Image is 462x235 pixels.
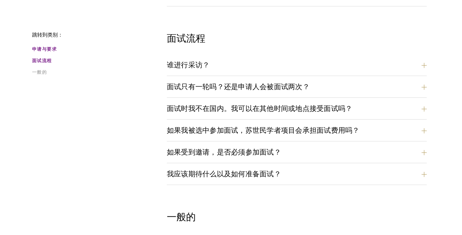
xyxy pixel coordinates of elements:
[167,58,427,72] button: 谁进行采访？
[32,46,57,53] font: 申请与要求
[167,101,427,116] button: 面试时我不在国内。我可以在其他时间或地点接受面试吗？
[32,57,163,64] a: 面试流程
[167,211,196,223] font: 一般的
[32,69,47,76] font: 一般的
[32,46,163,53] a: 申请与要求
[167,123,427,138] button: 如果我被选中参加面试，苏世民学者项目会承担面试费用吗？
[167,103,352,114] font: 面试时我不在国内。我可以在其他时间或地点接受面试吗？
[167,32,205,45] font: 面试流程
[167,147,281,157] font: 如果受到邀请，是否必须参加面试？
[167,81,310,92] font: 面试只有一轮吗？还是申请人会被面试两次？
[167,80,427,94] button: 面试只有一轮吗？还是申请人会被面试两次？
[167,125,360,136] font: 如果我被选中参加面试，苏世民学者项目会承担面试费用吗？
[167,60,210,70] font: 谁进行采访？
[32,57,52,64] font: 面试流程
[32,31,63,39] font: 跳转到类别：
[167,167,427,181] button: 我应该期待什么以及如何准备面试？
[32,69,163,76] a: 一般的
[167,169,281,179] font: 我应该期待什么以及如何准备面试？
[167,145,427,159] button: 如果受到邀请，是否必须参加面试？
